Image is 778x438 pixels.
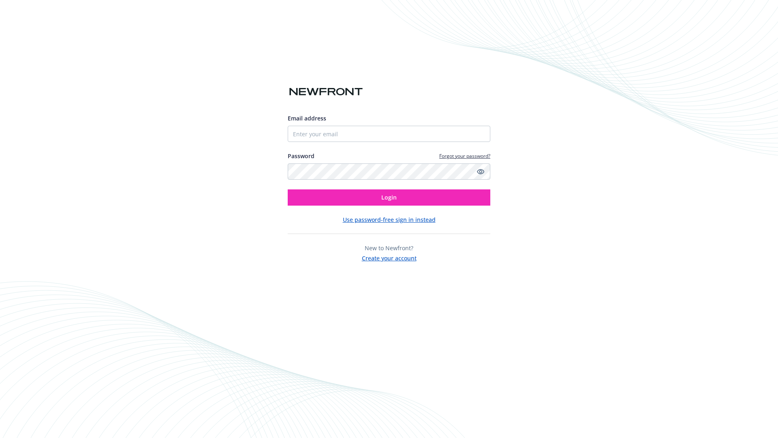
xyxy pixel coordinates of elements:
[288,189,490,206] button: Login
[343,215,436,224] button: Use password-free sign in instead
[288,152,314,160] label: Password
[288,163,490,180] input: Enter your password
[439,152,490,159] a: Forgot your password?
[288,126,490,142] input: Enter your email
[365,244,413,252] span: New to Newfront?
[476,167,485,176] a: Show password
[362,252,417,262] button: Create your account
[288,114,326,122] span: Email address
[288,85,364,99] img: Newfront logo
[381,193,397,201] span: Login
